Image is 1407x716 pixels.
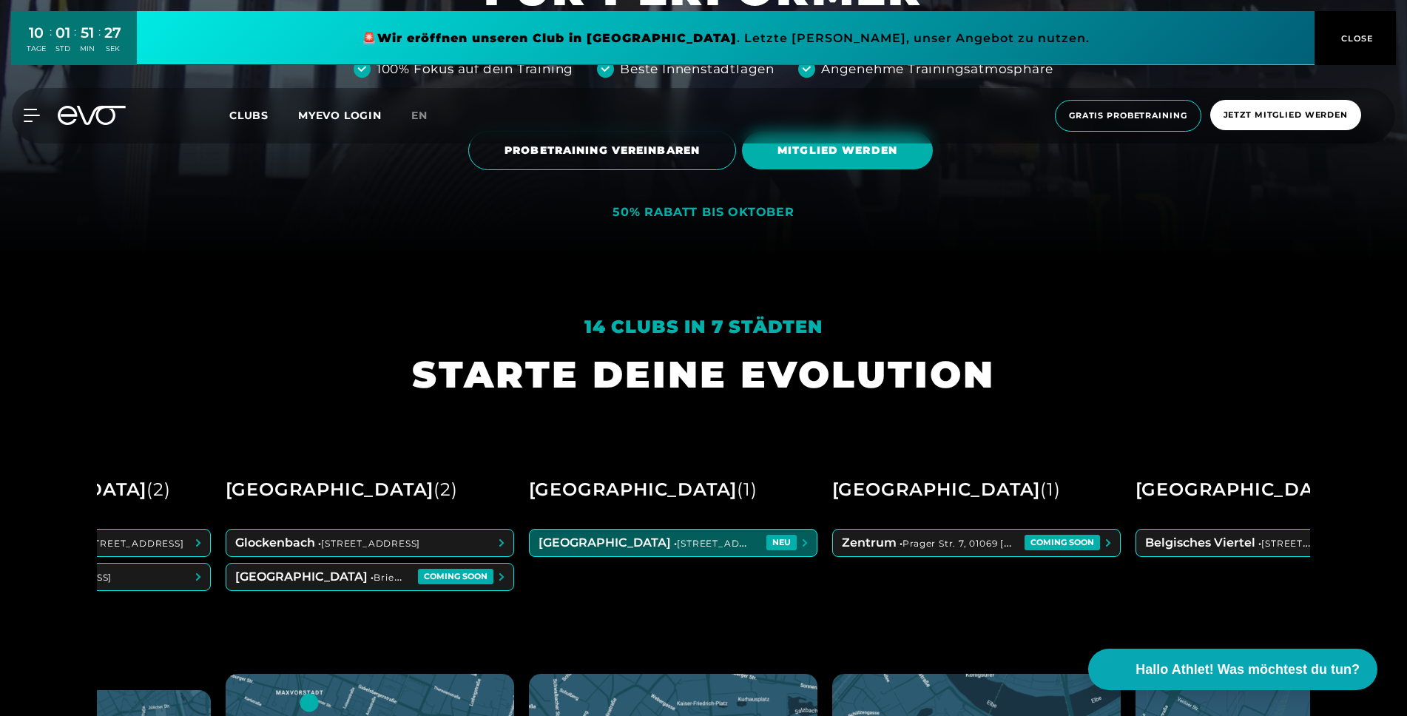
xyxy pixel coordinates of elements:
div: : [98,24,101,63]
span: CLOSE [1337,32,1374,45]
span: ( 1 ) [737,479,757,500]
a: Jetzt Mitglied werden [1206,100,1366,132]
a: MYEVO LOGIN [298,109,382,122]
div: 50% RABATT BIS OKTOBER [613,205,794,220]
a: Clubs [229,108,298,122]
span: ( 2 ) [433,479,457,500]
em: 14 Clubs in 7 Städten [584,316,823,337]
div: : [74,24,76,63]
div: 51 [80,22,95,44]
span: Hallo Athlet! Was möchtest du tun? [1136,660,1360,680]
div: [GEOGRAPHIC_DATA] [529,473,758,507]
div: TAGE [27,44,46,54]
span: Gratis Probetraining [1069,109,1187,122]
div: 01 [55,22,70,44]
span: en [411,109,428,122]
div: : [50,24,52,63]
div: STD [55,44,70,54]
div: 10 [27,22,46,44]
span: Clubs [229,109,269,122]
a: Gratis Probetraining [1050,100,1206,132]
a: en [411,107,445,124]
span: ( 2 ) [146,479,170,500]
h1: STARTE DEINE EVOLUTION [412,351,995,399]
div: [GEOGRAPHIC_DATA] [832,473,1061,507]
div: SEK [104,44,121,54]
span: Jetzt Mitglied werden [1224,109,1348,121]
div: 27 [104,22,121,44]
div: [GEOGRAPHIC_DATA] [1136,473,1364,507]
button: Hallo Athlet! Was möchtest du tun? [1088,649,1377,690]
div: MIN [80,44,95,54]
span: ( 1 ) [1040,479,1060,500]
div: [GEOGRAPHIC_DATA] [226,473,458,507]
button: CLOSE [1315,11,1396,65]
